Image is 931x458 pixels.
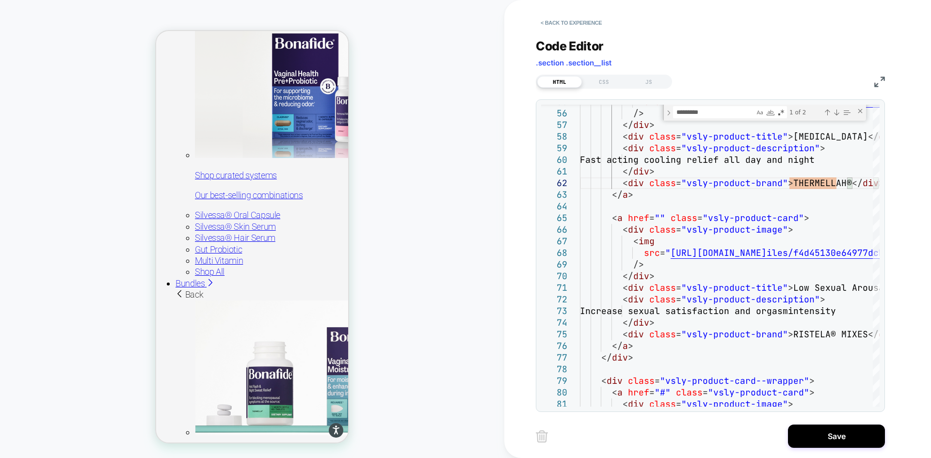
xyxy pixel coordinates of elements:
[612,340,623,351] span: </
[39,236,68,246] a: Shop All
[541,375,567,387] div: 79
[39,213,86,223] span: Gut Probiotic
[644,247,660,258] span: src
[39,190,120,201] a: Silvessa® Skin Serum
[868,131,879,142] span: </
[649,329,676,340] span: class
[788,305,836,316] span: intensity
[39,179,124,189] a: Silvessa® Oral Capsule
[649,131,676,142] span: class
[541,224,567,236] div: 66
[607,375,623,386] span: div
[841,107,852,118] div: Find in Selection (Alt+L)
[628,224,644,235] span: div
[623,119,633,130] span: </
[623,317,633,328] span: </
[582,76,626,88] div: CSS
[580,305,788,316] span: Increase sexual satisfaction and orgasm
[628,375,655,386] span: class
[793,177,852,189] span: THERMELLAH®
[541,270,567,282] div: 70
[626,76,671,88] div: JS
[676,387,703,398] span: class
[541,317,567,329] div: 74
[601,375,607,386] span: <
[681,282,788,293] span: "vsly-product-title"
[19,258,47,268] span: Back
[820,142,825,154] span: >
[623,189,628,200] span: a
[776,108,786,117] div: Use Regular Expression (Alt+R)
[612,189,623,200] span: </
[617,387,623,398] span: a
[649,166,655,177] span: >
[612,387,617,398] span: <
[628,329,644,340] span: div
[39,139,192,150] p: Shop curated systems
[788,177,793,189] span: >
[820,294,825,305] span: >
[633,259,644,270] span: />
[788,425,885,448] button: Save
[541,398,567,410] div: 81
[580,154,793,165] span: Fast acting cooling relief all day and n
[623,398,628,410] span: <
[671,212,697,223] span: class
[676,224,681,235] span: =
[868,329,879,340] span: </
[649,224,676,235] span: class
[19,247,58,257] a: Bundles
[703,212,804,223] span: "vsly-product-card"
[809,387,815,398] span: >
[649,282,676,293] span: class
[674,107,754,118] textarea: Find
[541,363,567,375] div: 78
[697,212,703,223] span: =
[541,166,567,177] div: 61
[655,375,660,386] span: =
[633,119,649,130] span: div
[541,189,567,201] div: 63
[681,177,788,189] span: "vsly-product-brand"
[676,131,681,142] span: =
[541,340,567,352] div: 76
[823,109,831,116] div: Previous Match (Shift+Enter)
[628,142,644,154] span: div
[541,282,567,294] div: 71
[541,108,567,119] div: 56
[649,119,655,130] span: >
[541,259,567,270] div: 69
[536,15,607,31] button: < Back to experience
[541,119,567,131] div: 57
[703,387,708,398] span: =
[541,329,567,340] div: 75
[660,375,809,386] span: "vsly-product-card--wrapper"
[676,329,681,340] span: =
[649,142,676,154] span: class
[628,189,633,200] span: >
[39,224,87,235] a: Multi Vitamin
[623,224,628,235] span: <
[681,398,788,410] span: "vsly-product-image"
[804,212,809,223] span: >
[788,106,822,118] div: 1 of 2
[39,202,119,212] a: Silvessa® Hair Serum
[788,131,793,142] span: >
[536,39,604,53] span: Code Editor
[649,212,655,223] span: =
[660,247,665,258] span: =
[649,270,655,282] span: >
[623,294,628,305] span: <
[649,387,655,398] span: =
[536,430,548,442] img: delete
[676,177,681,189] span: =
[39,158,192,170] p: Our best-selling combinations
[628,131,644,142] span: div
[809,375,815,386] span: >
[541,305,567,317] div: 73
[788,282,793,293] span: >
